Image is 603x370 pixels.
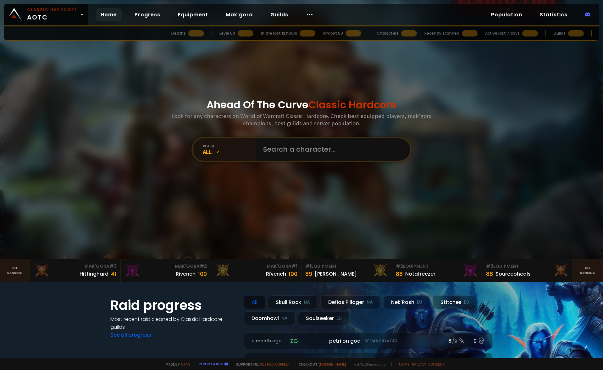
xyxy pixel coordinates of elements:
div: Defias Pillager [320,295,381,309]
a: Statistics [535,8,573,21]
div: Equipment [305,263,388,270]
div: Level 60 [219,31,235,36]
h1: Ahead Of The Curve [207,97,396,112]
div: Hittinghard [80,270,108,278]
a: Consent [428,362,445,367]
a: Population [486,8,527,21]
a: a month agozgpetri on godDefias Pillager8 /90 [244,333,493,349]
span: # 1 [305,263,311,269]
a: [DOMAIN_NAME] [319,362,346,367]
a: a month agoroaqpetri on godDefias Pillager5 /60 [244,353,493,370]
small: NA [304,299,310,306]
small: NA [367,299,373,306]
input: Search a character... [259,138,403,161]
h4: Most recent raid cleaned by Classic Hardcore guilds [110,315,236,331]
a: Privacy [412,362,426,367]
span: Made by [162,362,190,367]
div: Active last 7 days [485,31,520,36]
a: Mak'Gora#2Rivench100 [121,259,211,282]
div: Skull Rock [268,295,318,309]
div: All [244,295,265,309]
a: Buy me a coffee [260,362,291,367]
div: Stitches [433,295,477,309]
a: Mak'gora [221,8,258,21]
div: Sourceoheals [495,270,531,278]
a: Classic HardcoreAOTC [4,4,88,25]
div: 88 [486,270,493,278]
span: Checkout [295,362,346,367]
div: 88 [396,270,403,278]
div: 100 [198,270,207,278]
div: Rivench [176,270,196,278]
div: Equipment [486,263,569,270]
small: EU [417,299,422,306]
span: Support me, [232,362,291,367]
div: Soulseeker [298,311,350,325]
a: a fan [181,362,190,367]
div: Characters [377,31,399,36]
small: Classic Hardcore [27,7,77,13]
a: Seeranking [573,259,603,282]
div: 100 [289,270,297,278]
span: v. d752d5 - production [350,362,388,367]
div: Deaths [171,31,186,36]
div: In the last 12 hours [261,31,297,36]
div: Recently scanned [424,31,459,36]
small: NA [281,315,288,322]
div: Rîvench [266,270,286,278]
span: # 2 [200,263,207,269]
div: All [203,148,256,155]
a: #2Equipment88Notafreezer [392,259,483,282]
div: [PERSON_NAME] [315,270,357,278]
h3: Look for any characters on World of Warcraft Classic Hardcore. Check best equipped players, mak'g... [169,112,434,127]
div: Mak'Gora [124,263,207,270]
a: Report a bug [199,362,223,366]
div: Equipment [396,263,479,270]
div: realm [203,143,256,148]
span: Classic Hardcore [308,98,396,112]
a: Home [96,8,122,21]
div: 89 [305,270,312,278]
a: #3Equipment88Sourceoheals [482,259,573,282]
div: Guilds [553,31,566,36]
span: # 3 [486,263,493,269]
div: Mak'Gora [34,263,117,270]
a: Terms [398,362,410,367]
a: Guilds [265,8,293,21]
span: # 3 [109,263,117,269]
small: EU [336,315,342,322]
div: 41 [111,270,117,278]
h1: Raid progress [110,295,236,315]
div: Nek'Rosh [383,295,430,309]
div: Almost 60 [323,31,343,36]
a: Progress [130,8,165,21]
span: AOTC [27,7,77,22]
span: # 2 [396,263,403,269]
div: Doomhowl [244,311,296,325]
a: #1Equipment89[PERSON_NAME] [301,259,392,282]
div: Notafreezer [405,270,435,278]
a: Mak'Gora#1Rîvench100 [211,259,301,282]
div: Mak'Gora [215,263,297,270]
a: See all progress [110,331,151,339]
small: EU [464,299,469,306]
a: Equipment [173,8,213,21]
span: # 1 [291,263,297,269]
a: Mak'Gora#3Hittinghard41 [30,259,121,282]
